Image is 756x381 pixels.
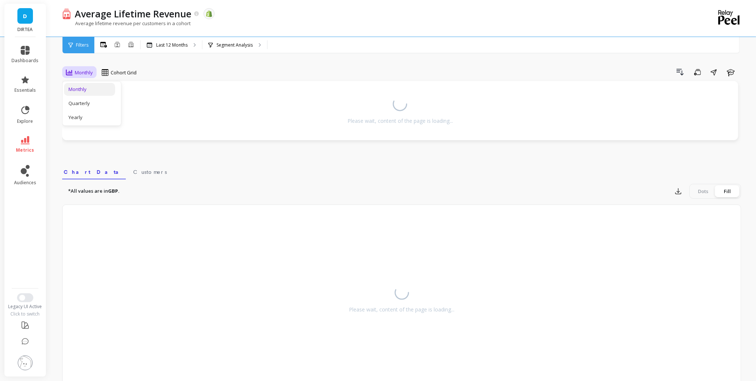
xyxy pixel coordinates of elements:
[68,86,111,93] div: Monthly
[14,180,36,186] span: audiences
[108,188,120,194] strong: GBP.
[715,185,740,197] div: Fill
[216,42,253,48] p: Segment Analysis
[68,188,120,195] p: *All values are in
[62,20,191,27] p: Average lifetime revenue per customers in a cohort
[23,12,27,20] span: D
[111,69,137,76] span: Cohort Grid
[76,42,88,48] span: Filters
[4,311,46,317] div: Click to switch
[16,147,34,153] span: metrics
[12,27,39,33] p: DIRTEA
[14,87,36,93] span: essentials
[347,117,453,125] div: Please wait, content of the page is loading...
[75,7,191,20] p: Average Lifetime Revenue
[156,42,188,48] p: Last 12 Months
[62,162,741,179] nav: Tabs
[68,114,111,121] div: Yearly
[4,304,46,310] div: Legacy UI Active
[133,168,167,176] span: Customers
[349,306,454,313] div: Please wait, content of the page is loading...
[691,185,715,197] div: Dots
[12,58,39,64] span: dashboards
[62,8,71,19] img: header icon
[68,100,111,107] div: Quarterly
[18,355,33,370] img: profile picture
[75,69,93,76] span: Monthly
[17,293,33,302] button: Switch to New UI
[17,118,33,124] span: explore
[206,10,212,17] img: api.shopify.svg
[64,168,124,176] span: Chart Data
